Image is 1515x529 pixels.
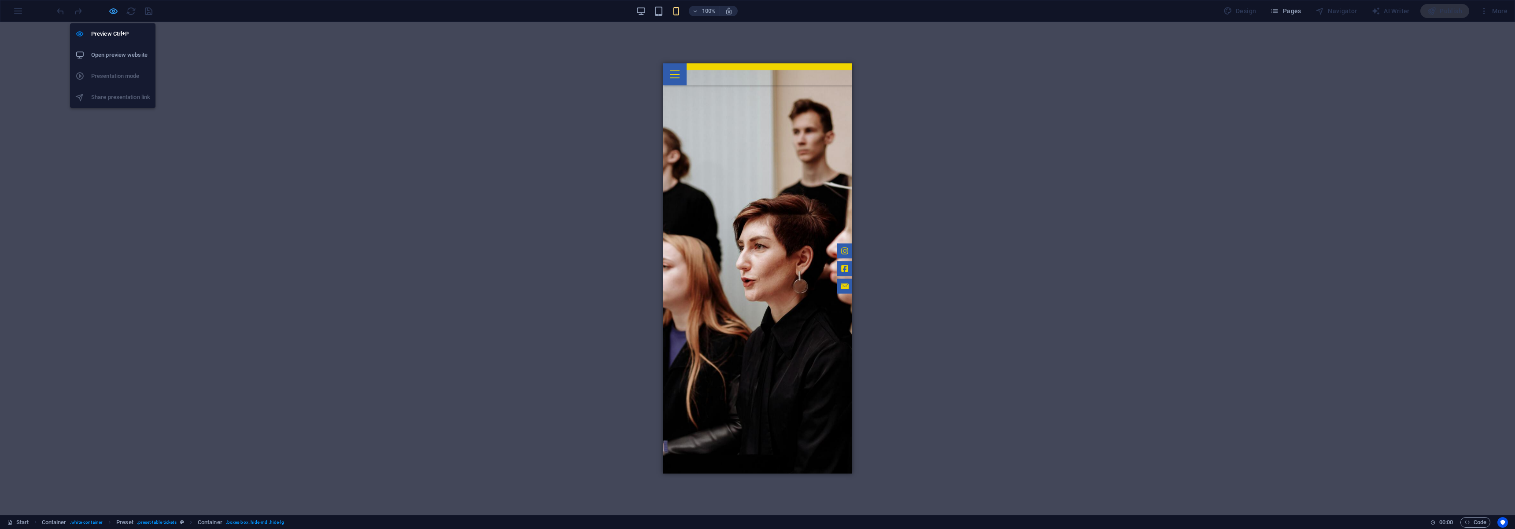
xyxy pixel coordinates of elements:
[689,6,720,16] button: 100%
[91,50,150,60] h6: Open preview website
[1267,4,1304,18] button: Pages
[1220,4,1260,18] div: Design (Ctrl+Alt+Y)
[1445,519,1447,525] span: :
[42,517,67,528] span: Click to select. Double-click to edit
[91,29,150,39] h6: Preview Ctrl+P
[1430,517,1453,528] h6: Session time
[1270,7,1301,15] span: Pages
[1439,517,1453,528] span: 00 00
[198,517,222,528] span: Click to select. Double-click to edit
[42,517,285,528] nav: breadcrumb
[1497,517,1508,528] button: Usercentrics
[702,6,716,16] h6: 100%
[116,517,133,528] span: Click to select. Double-click to edit
[7,517,29,528] a: Click to cancel selection. Double-click to open Pages
[1460,517,1490,528] button: Code
[180,520,184,525] i: This element is a customizable preset
[174,215,189,230] a: Email an Leierschwänze
[1464,517,1486,528] span: Code
[70,517,103,528] span: . white-container
[137,517,177,528] span: . preset-table-tickets
[226,517,285,528] span: . boxes-box .hide-md .hide-lg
